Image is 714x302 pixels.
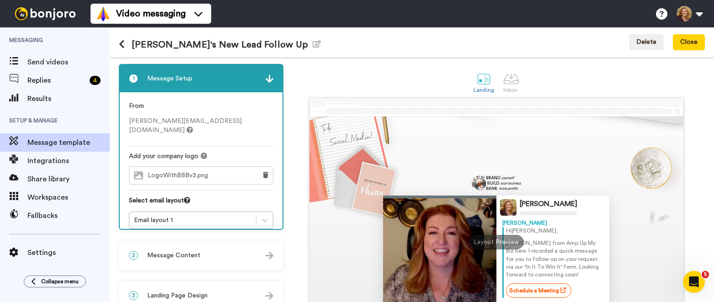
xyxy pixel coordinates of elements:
div: [PERSON_NAME] [520,200,577,208]
div: Select email layout [129,196,273,212]
span: Workspaces [27,192,110,203]
span: Results [27,93,110,104]
a: Landing [469,66,499,98]
label: From [129,101,144,111]
span: [PERSON_NAME][EMAIL_ADDRESS][DOMAIN_NAME] [129,118,242,133]
p: Hi [PERSON_NAME] , [506,227,604,235]
iframe: Intercom live chat [683,271,705,293]
button: Collapse menu [24,276,86,287]
div: 2Message Content [119,241,283,270]
span: Share library [27,174,110,185]
img: arrow.svg [266,252,273,260]
span: Message template [27,137,110,148]
img: 9006a405-7e3b-4204-bf76-62f3ad6d6c51 [470,175,523,191]
span: Message Content [147,251,200,260]
span: Integrations [27,155,110,166]
span: LogoWithBBBv3.png [148,172,213,180]
a: Schedule a Meeting [506,283,571,298]
button: Delete [629,34,664,51]
span: Replies [27,75,86,86]
img: vm-color.svg [96,6,111,21]
div: 4 [90,76,101,85]
button: Close [673,34,705,51]
span: Video messaging [116,7,186,20]
div: [PERSON_NAME] [502,219,604,227]
span: 2 [129,251,138,260]
span: Add your company logo [129,152,198,161]
h1: [PERSON_NAME]'s New Lead Follow Up [119,39,321,50]
img: Profile Image [500,199,517,216]
img: bj-logo-header-white.svg [11,7,80,20]
span: Fallbacks [27,210,110,221]
span: Send videos [27,57,110,68]
span: 3 [129,291,138,300]
span: 5 [702,271,709,278]
span: Message Setup [147,74,192,83]
span: 1 [129,74,138,83]
div: Inbox [503,87,519,93]
div: Layout Preview [469,235,524,249]
div: Email layout 1 [134,216,251,225]
div: Landing [474,87,494,93]
span: Collapse menu [41,278,79,285]
img: arrow.svg [266,75,273,83]
p: [PERSON_NAME] from Amp Up My Biz here. I recorded a quick message for you to follow up on your re... [506,239,604,279]
span: Settings [27,247,110,258]
a: Inbox [499,66,524,98]
img: arrow.svg [266,292,273,300]
span: Landing Page Design [147,291,208,300]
